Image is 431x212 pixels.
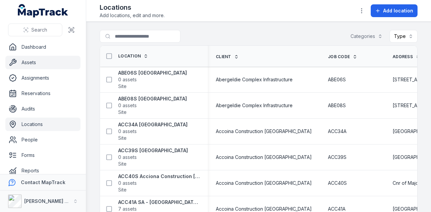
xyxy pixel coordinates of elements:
button: Categories [346,30,387,43]
span: Address [393,54,413,59]
span: 0 assets [118,76,137,83]
span: Site [118,109,127,116]
button: Search [8,24,62,36]
strong: [PERSON_NAME] Group [24,198,79,204]
span: Site [118,161,127,167]
a: ACC40S Acciona Construction [PERSON_NAME][GEOGRAPHIC_DATA][PERSON_NAME]0 assetsSite [118,173,200,193]
a: MapTrack [18,4,68,17]
span: ABE06S [328,76,346,83]
strong: ACC41A SA - [GEOGRAPHIC_DATA][PERSON_NAME][PERSON_NAME] [118,199,200,206]
a: Assignments [5,71,80,85]
strong: ABE08S [GEOGRAPHIC_DATA] [118,95,187,102]
a: ACC34A [GEOGRAPHIC_DATA]0 assetsSite [118,121,188,141]
a: Locations [5,118,80,131]
span: Add locations, edit and more. [100,12,165,19]
span: 0 assets [118,180,137,186]
strong: Contact MapTrack [21,179,65,185]
a: Audits [5,102,80,116]
h2: Locations [100,3,165,12]
a: Assets [5,56,80,69]
a: Reservations [5,87,80,100]
a: Dashboard [5,40,80,54]
button: Type [390,30,418,43]
strong: ACC40S Acciona Construction [PERSON_NAME][GEOGRAPHIC_DATA][PERSON_NAME] [118,173,200,180]
a: Reports [5,164,80,177]
span: ACC34A [328,128,346,135]
span: Search [31,27,47,33]
a: ABE06S [GEOGRAPHIC_DATA]0 assetsSite [118,70,187,90]
span: Accoina Construction [GEOGRAPHIC_DATA] [216,154,312,161]
span: Abergeldie Complex Infrastructure [216,76,293,83]
span: Add location [383,7,413,14]
span: Client [216,54,231,59]
strong: ABE06S [GEOGRAPHIC_DATA] [118,70,187,76]
span: ACC40S [328,180,347,186]
span: Accoina Construction [GEOGRAPHIC_DATA] [216,128,312,135]
a: Forms [5,149,80,162]
a: Client [216,54,239,59]
span: Location [118,53,141,59]
a: People [5,133,80,146]
a: ACC39S [GEOGRAPHIC_DATA]0 assetsSite [118,147,188,167]
span: 0 assets [118,154,137,161]
span: ACC39S [328,154,346,161]
a: ABE08S [GEOGRAPHIC_DATA]0 assetsSite [118,95,187,116]
span: 0 assets [118,102,137,109]
span: 0 assets [118,128,137,135]
span: Site [118,135,127,141]
span: ABE08S [328,102,346,109]
span: Site [118,83,127,90]
a: Location [118,53,148,59]
strong: ACC34A [GEOGRAPHIC_DATA] [118,121,188,128]
span: Abergeldie Complex Infrastructure [216,102,293,109]
strong: ACC39S [GEOGRAPHIC_DATA] [118,147,188,154]
button: Add location [371,4,418,17]
a: Address [393,54,420,59]
span: Job Code [328,54,350,59]
a: Job Code [328,54,357,59]
span: Site [118,186,127,193]
span: Accoina Construction [GEOGRAPHIC_DATA] [216,180,312,186]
